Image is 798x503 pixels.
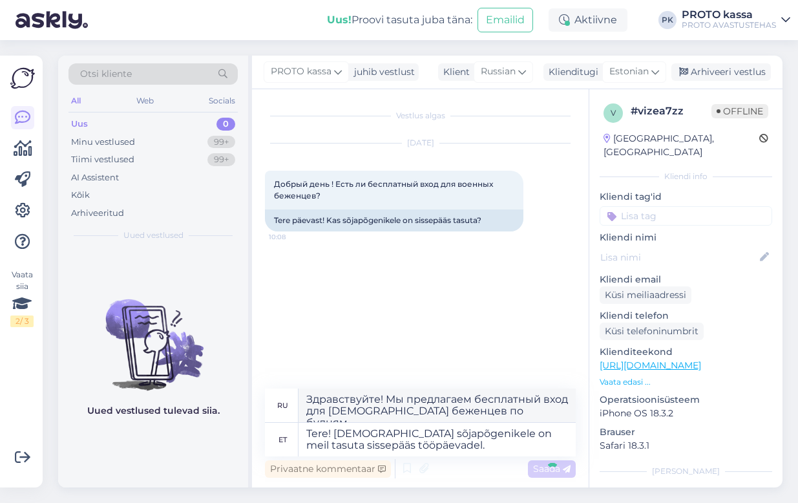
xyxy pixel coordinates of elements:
span: Добрый день ! Есть ли бесплатный вход для военных беженцев? [274,179,495,200]
p: Vaata edasi ... [600,376,772,388]
span: Offline [711,104,768,118]
p: Klienditeekond [600,345,772,359]
p: iPhone OS 18.3.2 [600,407,772,420]
div: PROTO AVASTUSTEHAS [682,20,776,30]
div: Arhiveeri vestlus [671,63,771,81]
div: Proovi tasuta juba täna: [327,12,472,28]
div: juhib vestlust [349,65,415,79]
div: All [68,92,83,109]
div: PROTO kassa [682,10,776,20]
p: Kliendi email [600,273,772,286]
div: [PERSON_NAME] [600,466,772,477]
div: Kõik [71,189,90,202]
div: Aktiivne [549,8,627,32]
a: PROTO kassaPROTO AVASTUSTEHAS [682,10,790,30]
div: [DATE] [265,137,576,149]
button: Emailid [478,8,533,32]
div: 99+ [207,153,235,166]
div: Küsi telefoninumbrit [600,323,704,340]
div: Klient [438,65,470,79]
div: 0 [216,118,235,131]
div: Socials [206,92,238,109]
p: Brauser [600,425,772,439]
div: PK [658,11,677,29]
span: 10:08 [269,232,317,242]
div: Küsi meiliaadressi [600,286,691,304]
div: Tere päevast! Kas sõjapõgenikele on sissepääs tasuta? [265,209,523,231]
div: Web [134,92,156,109]
span: Uued vestlused [123,230,184,241]
span: Russian [481,65,516,79]
p: Operatsioonisüsteem [600,393,772,407]
p: Uued vestlused tulevad siia. [87,404,220,418]
input: Lisa tag [600,206,772,226]
div: 99+ [207,136,235,149]
div: Uus [71,118,88,131]
div: Tiimi vestlused [71,153,134,166]
div: Arhiveeritud [71,207,124,220]
a: [URL][DOMAIN_NAME] [600,359,701,371]
img: Askly Logo [10,66,35,91]
div: # vizea7zz [631,103,711,119]
input: Lisa nimi [600,250,757,264]
img: No chats [58,276,248,392]
div: Minu vestlused [71,136,135,149]
div: Klienditugi [543,65,598,79]
span: Otsi kliente [80,67,132,81]
div: Kliendi info [600,171,772,182]
span: PROTO kassa [271,65,331,79]
span: Estonian [609,65,649,79]
b: Uus! [327,14,352,26]
p: Safari 18.3.1 [600,439,772,453]
p: Märkmed [600,485,772,498]
div: Vaata siia [10,269,34,327]
p: Kliendi telefon [600,309,772,323]
span: v [611,108,616,118]
div: AI Assistent [71,171,119,184]
p: Kliendi nimi [600,231,772,244]
div: Vestlus algas [265,110,576,122]
div: 2 / 3 [10,316,34,327]
p: Kliendi tag'id [600,190,772,204]
div: [GEOGRAPHIC_DATA], [GEOGRAPHIC_DATA] [604,132,759,159]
